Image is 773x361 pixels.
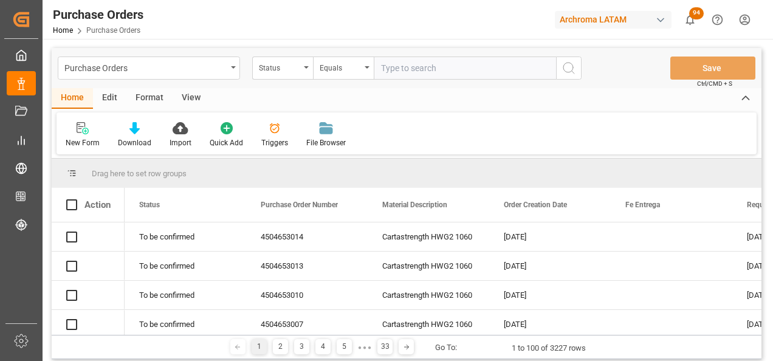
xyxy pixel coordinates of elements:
div: 2 [273,339,288,354]
div: Triggers [261,137,288,148]
div: Press SPACE to select this row. [52,222,125,252]
div: Cartastrength HWG2 1060 [368,252,489,280]
div: [DATE] [489,222,611,251]
span: Fe Entrega [625,201,660,209]
div: 4504653007 [246,310,368,339]
div: Press SPACE to select this row. [52,252,125,281]
div: Home [52,88,93,109]
span: Purchase Order Number [261,201,338,209]
button: Help Center [704,6,731,33]
div: View [173,88,210,109]
div: 4504653014 [246,222,368,251]
div: Edit [93,88,126,109]
div: File Browser [306,137,346,148]
a: Home [53,26,73,35]
div: To be confirmed [125,252,246,280]
div: To be confirmed [125,281,246,309]
span: Drag here to set row groups [92,169,187,178]
div: 1 [252,339,267,354]
div: ● ● ● [358,343,371,352]
div: [DATE] [489,281,611,309]
button: open menu [313,57,374,80]
button: open menu [252,57,313,80]
div: Press SPACE to select this row. [52,310,125,339]
div: Download [118,137,151,148]
div: [DATE] [489,310,611,339]
div: 4 [315,339,331,354]
div: Purchase Orders [64,60,227,75]
button: Archroma LATAM [555,8,676,31]
div: Press SPACE to select this row. [52,281,125,310]
div: 4504653013 [246,252,368,280]
div: Import [170,137,191,148]
div: 3 [294,339,309,354]
div: New Form [66,137,100,148]
div: 4504653010 [246,281,368,309]
button: search button [556,57,582,80]
span: Status [139,201,160,209]
div: Status [259,60,300,74]
span: Ctrl/CMD + S [697,79,732,88]
input: Type to search [374,57,556,80]
button: open menu [58,57,240,80]
span: Order Creation Date [504,201,567,209]
div: Action [84,199,111,210]
div: Cartastrength HWG2 1060 [368,310,489,339]
div: Equals [320,60,361,74]
button: Save [670,57,755,80]
div: [DATE] [489,252,611,280]
div: Go To: [435,342,457,354]
div: 1 to 100 of 3227 rows [512,342,586,354]
div: Cartastrength HWG2 1060 [368,222,489,251]
div: 33 [377,339,393,354]
span: 94 [689,7,704,19]
span: Material Description [382,201,447,209]
div: Quick Add [210,137,243,148]
div: To be confirmed [125,222,246,251]
div: 5 [337,339,352,354]
div: Purchase Orders [53,5,143,24]
div: To be confirmed [125,310,246,339]
div: Format [126,88,173,109]
button: show 94 new notifications [676,6,704,33]
div: Cartastrength HWG2 1060 [368,281,489,309]
div: Archroma LATAM [555,11,672,29]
